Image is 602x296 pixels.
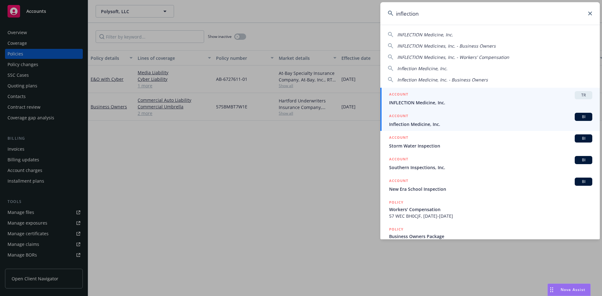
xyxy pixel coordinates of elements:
span: Inflection Medicine, Inc. [389,121,592,127]
span: Nova Assist [561,287,585,292]
h5: ACCOUNT [389,156,408,164]
span: Business Owners Package [389,233,592,240]
a: ACCOUNTBIStorm Water Inspection [380,131,600,153]
div: Drag to move [548,284,556,296]
span: Storm Water Inspection [389,143,592,149]
span: INFLECTION Medicine, Inc. [389,99,592,106]
h5: POLICY [389,199,404,205]
a: POLICYBusiness Owners Package [380,223,600,250]
span: Southern Inspections, Inc. [389,164,592,171]
span: INFLECTION Medicines, Inc. - Workers' Compensation [397,54,509,60]
h5: POLICY [389,226,404,232]
span: Workers' Compensation [389,206,592,213]
button: Nova Assist [547,283,591,296]
span: Inflection Medicine, Inc. - Business Owners [397,77,488,83]
span: BI [577,114,590,120]
span: BI [577,136,590,141]
h5: ACCOUNT [389,91,408,99]
span: New Era School Inspection [389,186,592,192]
span: Inflection Medicine, Inc. [397,65,447,71]
span: INFLECTION Medicine, Inc. [397,32,453,38]
span: BI [577,157,590,163]
a: ACCOUNTBINew Era School Inspection [380,174,600,196]
a: ACCOUNTTRINFLECTION Medicine, Inc. [380,88,600,109]
a: POLICYWorkers' Compensation57 WEC BH0CJF, [DATE]-[DATE] [380,196,600,223]
span: INFLECTION Medicines, Inc. - Business Owners [397,43,496,49]
h5: ACCOUNT [389,178,408,185]
h5: ACCOUNT [389,113,408,120]
a: ACCOUNTBIInflection Medicine, Inc. [380,109,600,131]
input: Search... [380,2,600,25]
span: TR [577,92,590,98]
span: BI [577,179,590,184]
h5: ACCOUNT [389,134,408,142]
span: 57 WEC BH0CJF, [DATE]-[DATE] [389,213,592,219]
a: ACCOUNTBISouthern Inspections, Inc. [380,153,600,174]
